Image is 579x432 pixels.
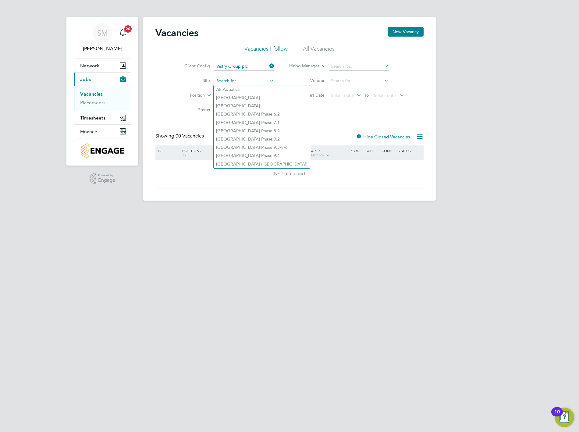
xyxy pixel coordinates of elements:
input: Search for... [329,62,389,71]
div: Status [396,145,423,156]
input: Search for... [214,62,274,71]
div: 10 [554,412,560,420]
label: Hiring Manager [284,63,319,69]
span: Type [182,152,191,157]
button: New Vacancy [388,27,424,37]
input: Search for... [329,77,389,85]
div: No data found [156,171,423,177]
li: Vacancies I follow [244,45,288,56]
button: Timesheets [74,111,131,124]
div: ID [156,145,178,156]
label: Site [175,78,210,83]
label: Vendor [289,78,325,83]
li: [GEOGRAPHIC_DATA] Phase 7.1 [214,119,310,127]
a: Go to home page [74,143,131,158]
span: Powered by [98,173,115,178]
span: SM [97,29,108,37]
span: Select date [331,93,353,98]
li: All Vacancies [303,45,335,56]
div: Sub [364,145,380,156]
span: To [363,91,371,99]
a: SM[PERSON_NAME] [74,23,131,52]
label: Client Config [175,63,210,69]
span: Network [80,63,99,69]
label: Status [175,107,210,112]
span: Engage [98,178,115,183]
li: [GEOGRAPHIC_DATA] [214,94,310,102]
div: Reqd [348,145,364,156]
span: Finance [80,129,97,134]
span: Shaun McGrenra [74,45,131,52]
input: Search for... [214,77,274,85]
li: [GEOGRAPHIC_DATA] Phase 6.2 [214,110,310,118]
div: Start / [305,145,348,161]
span: Jobs [80,77,91,82]
img: countryside-properties-logo-retina.png [81,143,124,158]
button: Jobs [74,73,131,86]
a: 20 [117,23,129,43]
span: 20 [124,25,132,33]
button: Finance [74,125,131,138]
li: [GEOGRAPHIC_DATA] Phase 9.3/5/6 [214,143,310,152]
li: [GEOGRAPHIC_DATA] Phase 9.2 [214,135,310,143]
span: Vendors [307,152,324,157]
li: [GEOGRAPHIC_DATA] Phase 8.2 [214,127,310,135]
li: [GEOGRAPHIC_DATA] Phase 9.4 [214,152,310,160]
a: Vacancies [80,91,103,97]
span: Select date [374,93,396,98]
span: 00 Vacancies [176,133,204,139]
li: [GEOGRAPHIC_DATA] [214,102,310,110]
nav: Main navigation [66,17,138,166]
label: Hide Closed Vacancies [356,134,410,140]
span: Timesheets [80,115,105,121]
div: Position / [178,145,220,160]
a: Placements [80,100,105,105]
div: Conf [380,145,396,156]
h2: Vacancies [155,27,198,39]
li: A5 Aquatics [214,85,310,94]
div: Jobs [74,86,131,111]
button: Network [74,59,131,72]
button: Open Resource Center, 10 new notifications [555,408,574,427]
a: Powered byEngage [90,173,115,184]
label: Position [170,92,205,98]
li: [GEOGRAPHIC_DATA] ([GEOGRAPHIC_DATA]) [214,160,310,168]
div: Showing [155,133,205,139]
